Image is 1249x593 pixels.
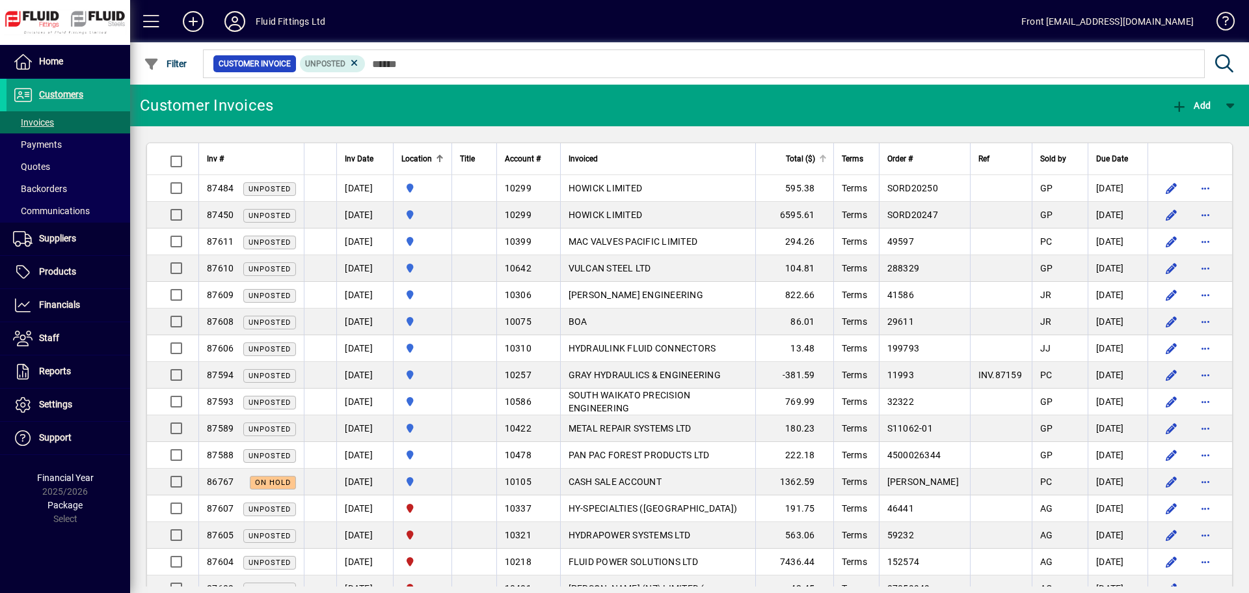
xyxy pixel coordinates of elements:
button: Edit [1161,445,1182,465]
span: Support [39,432,72,443]
span: Order # [887,152,913,166]
a: Invoices [7,111,130,133]
span: Unposted [248,559,291,567]
span: MAC VALVES PACIFIC LIMITED [569,236,698,247]
span: 152574 [887,557,920,567]
span: Filter [144,59,187,69]
span: GRAY HYDRAULICS & ENGINEERING [569,370,721,380]
span: Terms [842,236,867,247]
span: 29611 [887,316,914,327]
span: Terms [842,343,867,353]
a: Staff [7,322,130,355]
span: [PERSON_NAME] [887,476,959,487]
span: CHRISTCHURCH [401,501,444,516]
span: AUCKLAND [401,234,444,249]
td: [DATE] [336,202,393,228]
span: PAN PAC FOREST PRODUCTS LTD [569,450,710,460]
td: [DATE] [1088,549,1148,575]
span: SORD20250 [887,183,938,193]
span: AUCKLAND [401,181,444,195]
span: GP [1040,450,1053,460]
span: AUCKLAND [401,288,444,302]
td: [DATE] [1088,389,1148,415]
td: [DATE] [1088,309,1148,335]
td: [DATE] [1088,282,1148,309]
span: Staff [39,333,59,343]
span: PC [1040,370,1053,380]
span: 11993 [887,370,914,380]
button: Filter [141,52,191,76]
a: Products [7,256,130,288]
span: Terms [842,503,867,514]
span: 87605 [207,530,234,540]
span: Invoiced [569,152,598,166]
div: Inv Date [345,152,385,166]
span: GP [1040,263,1053,273]
span: 10306 [505,290,531,300]
span: 87606 [207,343,234,353]
span: 10586 [505,396,531,407]
button: Edit [1161,284,1182,305]
span: Terms [842,396,867,407]
button: Edit [1161,338,1182,359]
span: Sold by [1040,152,1066,166]
span: Terms [842,557,867,567]
button: More options [1195,284,1216,305]
td: 563.06 [755,522,833,549]
span: 32322 [887,396,914,407]
td: [DATE] [336,309,393,335]
button: More options [1195,338,1216,359]
div: Inv # [207,152,296,166]
span: 10299 [505,183,531,193]
span: 10337 [505,503,531,514]
mat-chip: Customer Invoice Status: Unposted [300,55,366,72]
span: Financials [39,299,80,310]
span: METAL REPAIR SYSTEMS LTD [569,423,692,434]
td: 1362.59 [755,469,833,495]
td: [DATE] [336,549,393,575]
td: 7436.44 [755,549,833,575]
span: 41586 [887,290,914,300]
span: Communications [13,206,90,216]
td: [DATE] [336,335,393,362]
button: Add [172,10,214,33]
span: Products [39,266,76,277]
button: Edit [1161,471,1182,492]
td: [DATE] [336,228,393,255]
span: Unposted [248,238,291,247]
span: 4500026344 [887,450,941,460]
span: Terms [842,450,867,460]
span: 10478 [505,450,531,460]
span: 87589 [207,423,234,434]
span: 10321 [505,530,531,540]
div: Fluid Fittings Ltd [256,11,325,32]
a: Home [7,46,130,78]
td: 86.01 [755,309,833,335]
div: Ref [978,152,1024,166]
span: 87604 [207,557,234,567]
td: 13.48 [755,335,833,362]
span: Unposted [248,292,291,300]
span: INV.87159 [978,370,1022,380]
span: 87609 [207,290,234,300]
span: Due Date [1096,152,1128,166]
td: 6595.61 [755,202,833,228]
td: [DATE] [336,389,393,415]
td: 822.66 [755,282,833,309]
td: [DATE] [1088,442,1148,469]
span: 10399 [505,236,531,247]
span: AG [1040,503,1053,514]
td: 595.38 [755,175,833,202]
button: More options [1195,178,1216,199]
span: Reports [39,366,71,376]
span: VULCAN STEEL LTD [569,263,651,273]
span: 10310 [505,343,531,353]
td: [DATE] [336,362,393,389]
span: CHRISTCHURCH [401,555,444,569]
button: Edit [1161,178,1182,199]
span: Account # [505,152,541,166]
span: JR [1040,316,1052,327]
div: Due Date [1096,152,1140,166]
span: 59232 [887,530,914,540]
button: More options [1195,525,1216,545]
